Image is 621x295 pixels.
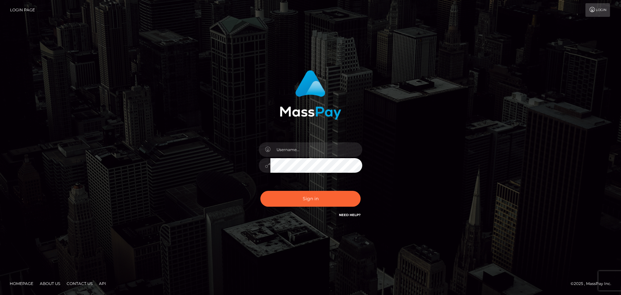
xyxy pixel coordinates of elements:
a: Homepage [7,279,36,289]
button: Sign in [260,191,361,207]
a: Login [585,3,610,17]
input: Username... [270,142,362,157]
a: API [96,279,109,289]
a: About Us [37,279,63,289]
a: Login Page [10,3,35,17]
a: Contact Us [64,279,95,289]
a: Need Help? [339,213,361,217]
div: © 2025 , MassPay Inc. [571,280,616,287]
img: MassPay Login [280,70,341,120]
